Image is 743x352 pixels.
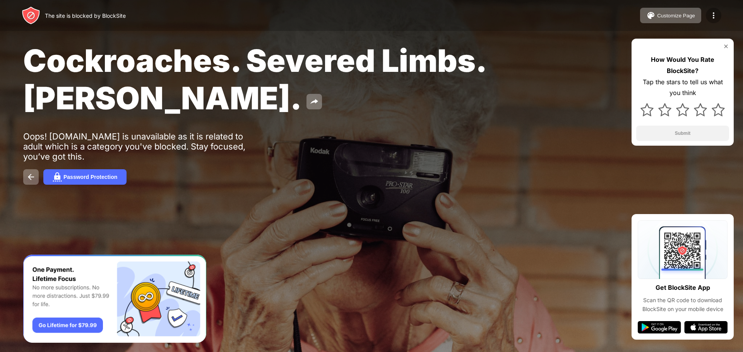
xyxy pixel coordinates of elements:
img: share.svg [310,97,319,106]
img: app-store.svg [684,321,728,333]
img: back.svg [26,172,36,182]
img: qrcode.svg [638,220,728,279]
img: star.svg [712,103,725,116]
button: Submit [636,126,729,141]
div: Scan the QR code to download BlockSite on your mobile device [638,296,728,313]
button: Password Protection [43,169,127,185]
div: The site is blocked by BlockSite [45,12,126,19]
div: How Would You Rate BlockSite? [636,54,729,77]
div: Tap the stars to tell us what you think [636,77,729,99]
img: star.svg [658,103,671,116]
button: Customize Page [640,8,701,23]
img: rate-us-close.svg [723,43,729,49]
img: menu-icon.svg [709,11,718,20]
img: star.svg [640,103,654,116]
div: Customize Page [657,13,695,19]
div: Get BlockSite App [656,282,710,293]
iframe: Banner [23,255,206,343]
img: star.svg [676,103,689,116]
div: Password Protection [63,174,117,180]
img: password.svg [53,172,62,182]
img: pallet.svg [646,11,656,20]
img: star.svg [694,103,707,116]
div: Oops! [DOMAIN_NAME] is unavailable as it is related to adult which is a category you've blocked. ... [23,131,262,162]
span: Cockroaches. Severed Limbs. [PERSON_NAME]. [23,42,485,117]
img: google-play.svg [638,321,681,333]
img: header-logo.svg [22,6,40,25]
